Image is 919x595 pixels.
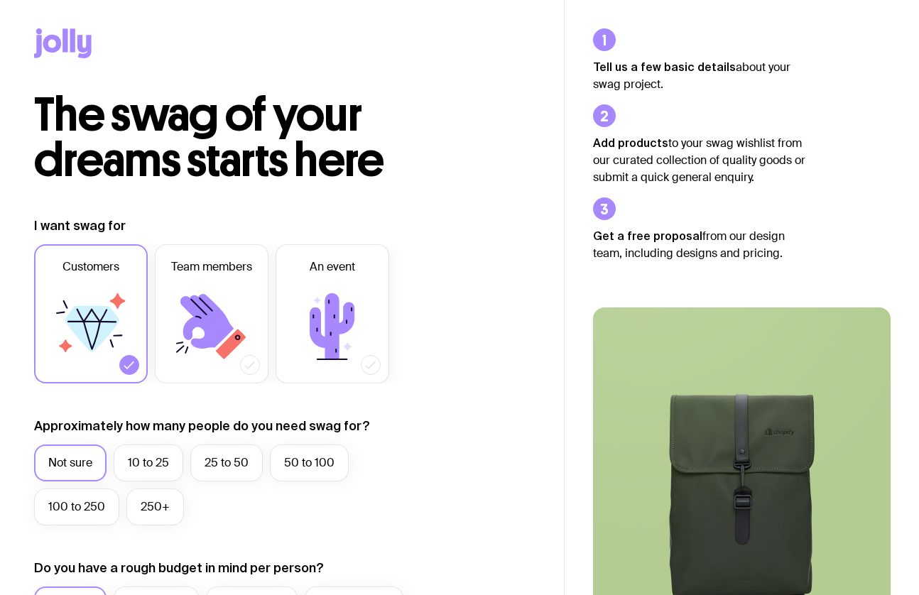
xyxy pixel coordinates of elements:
[190,444,263,481] label: 25 to 50
[593,227,806,262] p: from our design team, including designs and pricing.
[34,217,126,234] label: I want swag for
[62,258,119,275] span: Customers
[593,229,702,242] strong: Get a free proposal
[34,559,324,577] label: Do you have a rough budget in mind per person?
[593,134,806,186] p: to your swag wishlist from our curated collection of quality goods or submit a quick general enqu...
[310,258,355,275] span: An event
[34,444,107,481] label: Not sure
[114,444,183,481] label: 10 to 25
[593,136,668,149] strong: Add products
[171,258,252,275] span: Team members
[34,488,119,525] label: 100 to 250
[126,488,184,525] label: 250+
[34,417,370,435] label: Approximately how many people do you need swag for?
[34,87,384,188] span: The swag of your dreams starts here
[593,58,806,93] p: about your swag project.
[270,444,349,481] label: 50 to 100
[593,60,736,73] strong: Tell us a few basic details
